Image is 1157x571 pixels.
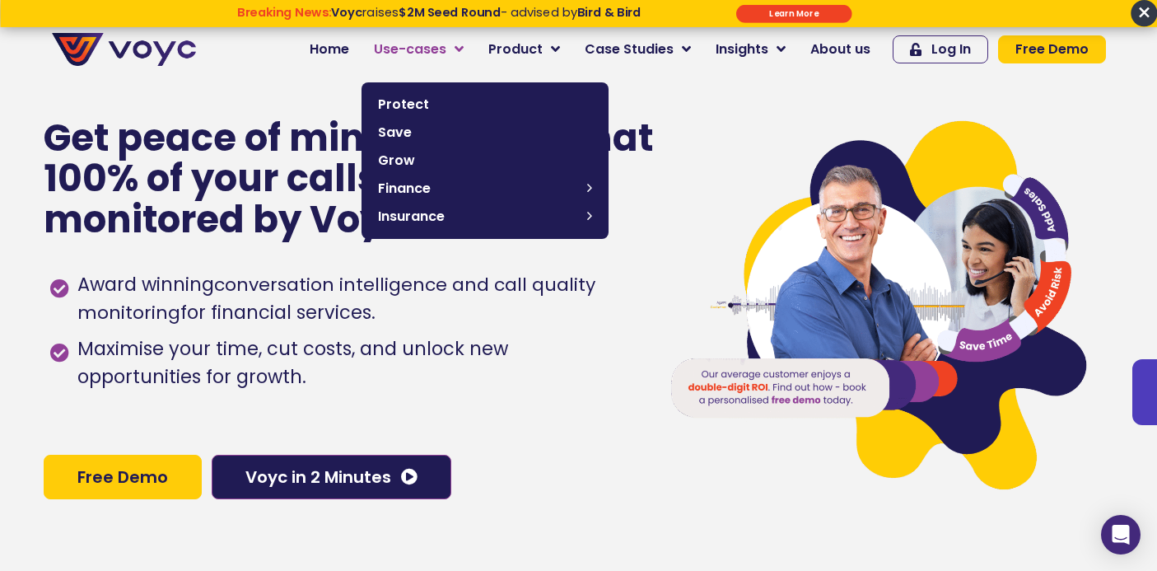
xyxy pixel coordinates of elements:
[370,91,600,119] a: Protect
[44,118,655,241] p: Get peace of mind knowing that 100% of your calls are monitored by Voyc
[331,4,362,21] strong: Voyc
[370,119,600,147] a: Save
[488,40,543,59] span: Product
[585,40,674,59] span: Case Studies
[736,5,852,23] div: Submit
[237,4,331,21] strong: Breaking News:
[370,175,600,203] a: Finance
[339,343,417,359] a: Privacy Policy
[476,33,572,66] a: Product
[378,179,579,199] span: Finance
[703,33,798,66] a: Insights
[893,35,988,63] a: Log In
[378,207,579,227] span: Insurance
[374,40,446,59] span: Use-cases
[212,455,451,499] a: Voyc in 2 Minutes
[331,4,641,21] span: raises - advised by
[810,40,870,59] span: About us
[77,272,595,325] h1: conversation intelligence and call quality monitoring
[1101,515,1141,555] div: Open Intercom Messenger
[362,33,476,66] a: Use-cases
[399,4,501,21] strong: $2M Seed Round
[310,40,349,59] span: Home
[576,4,641,21] strong: Bird & Bird
[218,133,274,152] span: Job title
[297,33,362,66] a: Home
[378,123,592,143] span: Save
[77,469,168,485] span: Free Demo
[370,147,600,175] a: Grow
[73,271,636,327] span: Award winning for financial services.
[245,469,391,485] span: Voyc in 2 Minutes
[1015,43,1089,56] span: Free Demo
[218,66,259,85] span: Phone
[52,33,196,66] img: voyc-full-logo
[44,455,202,499] a: Free Demo
[931,43,971,56] span: Log In
[998,35,1106,63] a: Free Demo
[378,95,592,115] span: Protect
[572,33,703,66] a: Case Studies
[798,33,883,66] a: About us
[73,335,636,391] span: Maximise your time, cut costs, and unlock new opportunities for growth.
[175,6,702,35] div: Breaking News: Voyc raises $2M Seed Round - advised by Bird & Bird
[716,40,768,59] span: Insights
[370,203,600,231] a: Insurance
[378,151,592,171] span: Grow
